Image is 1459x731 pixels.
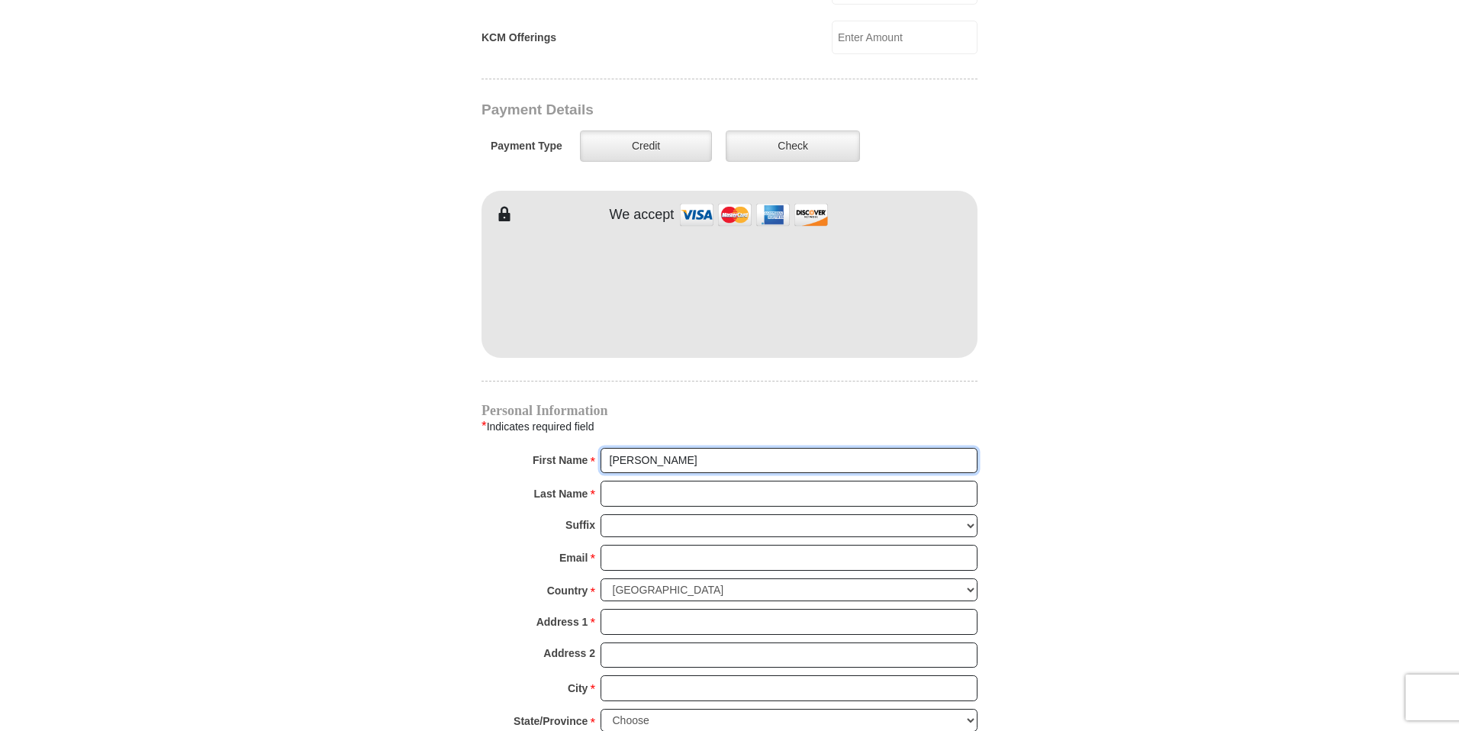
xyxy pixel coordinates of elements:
label: KCM Offerings [482,30,556,46]
div: Indicates required field [482,417,977,436]
h4: Personal Information [482,404,977,417]
strong: Suffix [565,514,595,536]
h3: Payment Details [482,101,871,119]
h4: We accept [610,207,675,224]
strong: Country [547,580,588,601]
h5: Payment Type [491,140,562,153]
input: Enter Amount [832,21,977,54]
iframe: To enrich screen reader interactions, please activate Accessibility in Grammarly extension settings [482,224,977,353]
img: credit cards accepted [678,198,830,231]
label: Check [726,130,860,162]
strong: Email [559,547,588,568]
strong: Address 1 [536,611,588,633]
strong: Address 2 [543,642,595,664]
strong: City [568,678,588,699]
strong: First Name [533,449,588,471]
label: Credit [580,130,712,162]
strong: Last Name [534,483,588,504]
